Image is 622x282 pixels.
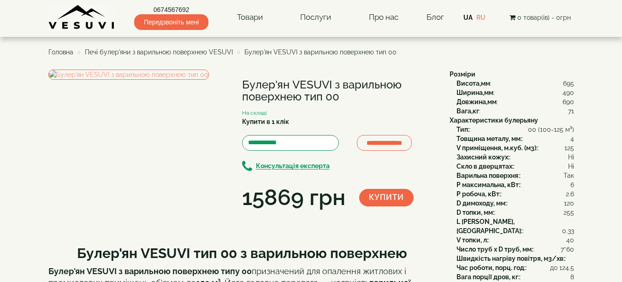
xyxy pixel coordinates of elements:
span: Ні [568,153,574,162]
b: Вага,кг [456,107,479,115]
div: : [456,106,574,116]
b: Характеристики булерьяну [450,117,538,124]
span: 6 [570,180,574,189]
span: 40 [566,235,574,245]
label: Купити в 1 клік [242,117,289,126]
div: : [456,180,574,189]
div: : [456,143,574,153]
a: 0674567692 [134,5,208,14]
b: Товщина металу, мм: [456,135,522,142]
div: 15869 грн [242,182,345,213]
img: content [48,5,115,30]
a: Про нас [360,7,408,28]
div: : [456,125,574,134]
b: Швидкість нагріву повітря, м3/хв: [456,255,565,262]
span: 00 (100-125 м³) [528,125,574,134]
div: : [456,254,574,263]
div: : [456,88,574,97]
span: 0.33 [562,226,574,235]
span: Булер'ян VESUVI з варильною поверхнею тип 00 [244,48,397,56]
div: : [456,272,574,282]
a: Печі булер'яни з варильною поверхнею VESUVI [85,48,233,56]
span: 695 [563,79,574,88]
b: P максимальна, кВт: [456,181,520,188]
div: : [456,153,574,162]
b: D димоходу, мм: [456,200,507,207]
span: 125 [564,143,574,153]
b: Булер'ян VESUVI тип 00 з варильною поверхнею [77,245,407,261]
a: Блог [427,12,444,22]
span: 255 [563,208,574,217]
button: Купити [359,189,414,206]
b: Захисний кожух: [456,153,509,161]
b: Час роботи, порц. год: [456,264,526,271]
span: 690 [563,97,574,106]
div: : [456,217,574,235]
span: Ні [568,162,574,171]
span: 2.6 [566,189,574,199]
strong: Булер'ян VESUVI з варильною поверхнею типу 00 [48,266,252,276]
b: L [PERSON_NAME], [GEOGRAPHIC_DATA]: [456,218,522,235]
div: : [456,208,574,217]
h1: Булер'ян VESUVI з варильною поверхнею тип 00 [242,79,436,103]
a: UA [463,14,473,21]
a: Товари [228,7,272,28]
b: Розміри [450,70,475,78]
span: 490 [563,88,574,97]
b: Скло в дверцятах: [456,163,514,170]
span: Так [563,171,574,180]
div: : [456,199,574,208]
div: : [456,235,574,245]
b: Варильна поверхня: [456,172,520,179]
span: до 12 [550,263,565,272]
small: На складі [242,110,267,116]
b: V топки, л: [456,236,488,244]
div: : [456,189,574,199]
a: Головна [48,48,73,56]
b: Висота,мм [456,80,490,87]
div: : [456,97,574,106]
img: Булер'ян VESUVI з варильною поверхнею тип 00 [48,70,209,80]
b: Довжина,мм [456,98,497,106]
div: : [456,79,574,88]
div: : [456,134,574,143]
b: Число труб x D труб, мм: [456,246,533,253]
b: Тип: [456,126,469,133]
b: P робоча, кВт: [456,190,501,198]
div: : [456,263,574,272]
div: : [456,171,574,180]
button: 0 товар(ів) - 0грн [507,12,574,23]
span: 120 [564,199,574,208]
span: 71 [568,106,574,116]
div: : [456,162,574,171]
a: RU [476,14,486,21]
span: 4 [570,134,574,143]
span: 4.5 [565,263,574,272]
div: : [456,245,574,254]
b: Вага порції дров, кг: [456,273,520,281]
span: 0 товар(ів) - 0грн [517,14,571,21]
b: Ширина,мм [456,89,493,96]
b: D топки, мм: [456,209,494,216]
span: 8 [570,272,574,282]
a: Послуги [291,7,340,28]
b: Консультація експерта [256,163,330,170]
b: V приміщення, м.куб. (м3): [456,144,538,152]
span: Передзвоніть мені [134,14,208,30]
